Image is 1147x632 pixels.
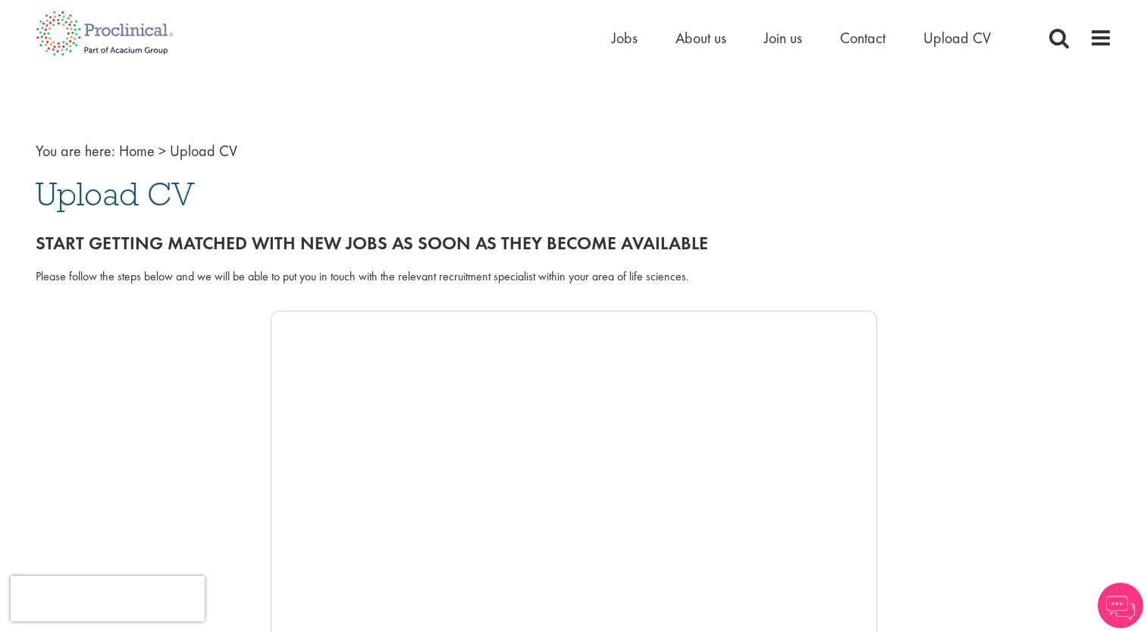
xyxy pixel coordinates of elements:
[36,141,115,161] span: You are here:
[675,28,726,48] a: About us
[119,141,155,161] a: breadcrumb link
[158,141,166,161] span: >
[36,174,195,214] span: Upload CV
[764,28,802,48] a: Join us
[923,28,991,48] a: Upload CV
[170,141,237,161] span: Upload CV
[612,28,638,48] a: Jobs
[36,233,1112,253] h2: Start getting matched with new jobs as soon as they become available
[1098,583,1143,628] img: Chatbot
[11,576,205,621] iframe: reCAPTCHA
[36,268,1112,286] div: Please follow the steps below and we will be able to put you in touch with the relevant recruitme...
[840,28,885,48] a: Contact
